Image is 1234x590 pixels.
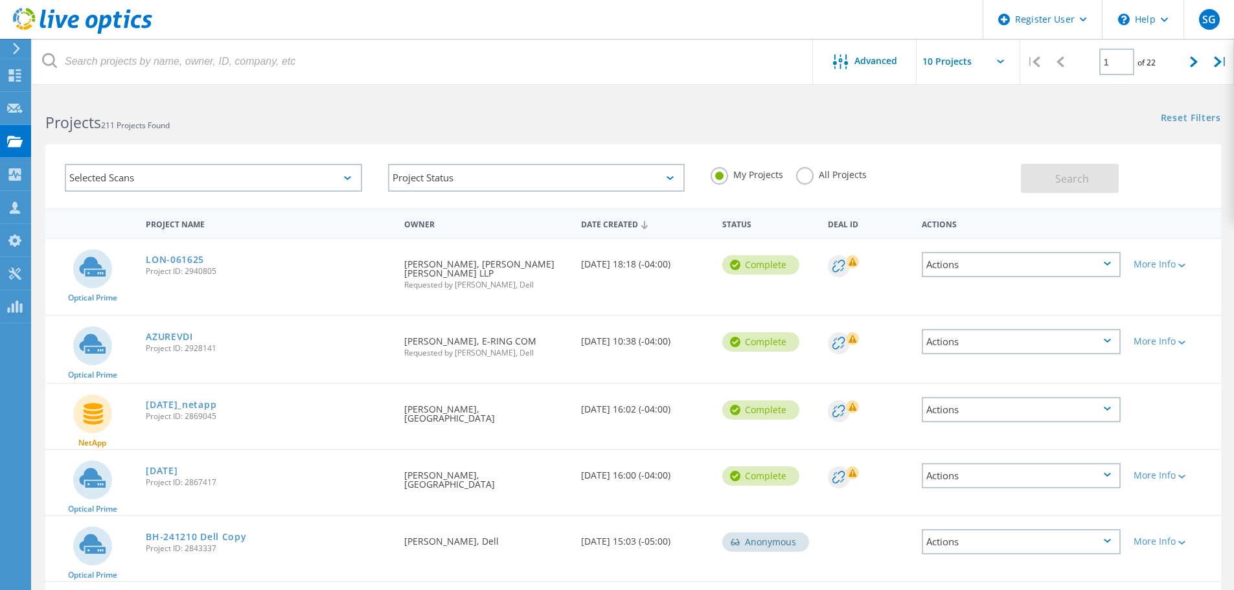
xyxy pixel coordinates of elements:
[922,252,1121,277] div: Actions
[65,164,362,192] div: Selected Scans
[68,371,117,379] span: Optical Prime
[854,56,897,65] span: Advanced
[722,466,799,486] div: Complete
[575,516,716,559] div: [DATE] 15:03 (-05:00)
[398,384,574,436] div: [PERSON_NAME], [GEOGRAPHIC_DATA]
[398,239,574,302] div: [PERSON_NAME], [PERSON_NAME] [PERSON_NAME] LLP
[716,211,821,235] div: Status
[796,167,867,179] label: All Projects
[146,466,177,475] a: [DATE]
[68,294,117,302] span: Optical Prime
[146,479,391,486] span: Project ID: 2867417
[1134,471,1215,480] div: More Info
[1134,537,1215,546] div: More Info
[146,345,391,352] span: Project ID: 2928141
[922,529,1121,554] div: Actions
[575,239,716,282] div: [DATE] 18:18 (-04:00)
[68,505,117,513] span: Optical Prime
[398,316,574,370] div: [PERSON_NAME], E-RING COM
[821,211,915,235] div: Deal Id
[146,400,216,409] a: [DATE]_netapp
[101,120,170,131] span: 211 Projects Found
[146,413,391,420] span: Project ID: 2869045
[404,349,567,357] span: Requested by [PERSON_NAME], Dell
[398,450,574,502] div: [PERSON_NAME], [GEOGRAPHIC_DATA]
[722,532,809,552] div: Anonymous
[575,316,716,359] div: [DATE] 10:38 (-04:00)
[146,267,391,275] span: Project ID: 2940805
[388,164,685,192] div: Project Status
[146,255,204,264] a: LON-061625
[146,332,193,341] a: AZUREVDI
[1020,39,1047,85] div: |
[32,39,814,84] input: Search projects by name, owner, ID, company, etc
[398,516,574,559] div: [PERSON_NAME], Dell
[575,450,716,493] div: [DATE] 16:00 (-04:00)
[1134,260,1215,269] div: More Info
[398,211,574,235] div: Owner
[1021,164,1119,193] button: Search
[78,439,106,447] span: NetApp
[915,211,1127,235] div: Actions
[45,112,101,133] b: Projects
[146,545,391,552] span: Project ID: 2843337
[1055,172,1089,186] span: Search
[1118,14,1130,25] svg: \n
[1134,337,1215,346] div: More Info
[575,211,716,236] div: Date Created
[1161,113,1221,124] a: Reset Filters
[1202,14,1216,25] span: SG
[146,532,246,541] a: BH-241210 Dell Copy
[404,281,567,289] span: Requested by [PERSON_NAME], Dell
[722,332,799,352] div: Complete
[1137,57,1156,68] span: of 22
[722,255,799,275] div: Complete
[575,384,716,427] div: [DATE] 16:02 (-04:00)
[13,27,152,36] a: Live Optics Dashboard
[922,397,1121,422] div: Actions
[711,167,783,179] label: My Projects
[922,329,1121,354] div: Actions
[722,400,799,420] div: Complete
[1207,39,1234,85] div: |
[922,463,1121,488] div: Actions
[139,211,398,235] div: Project Name
[68,571,117,579] span: Optical Prime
